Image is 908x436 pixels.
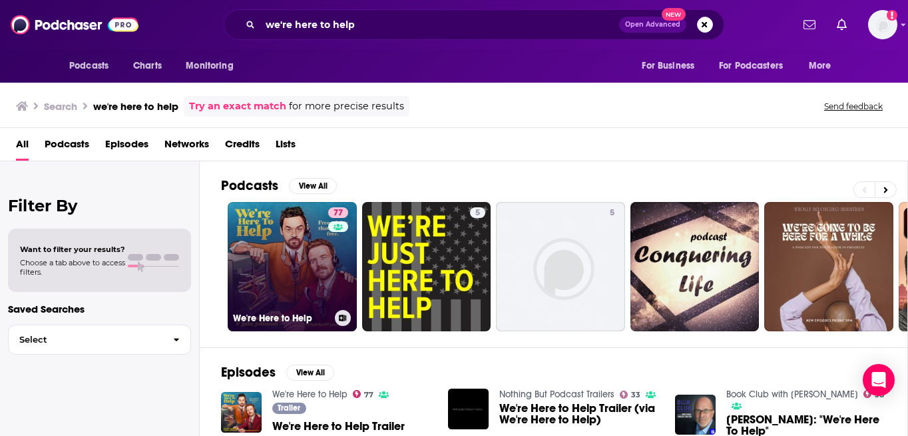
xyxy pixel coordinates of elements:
[875,392,884,398] span: 58
[662,8,686,21] span: New
[604,207,620,218] a: 5
[228,202,357,331] a: 77We're Here to Help
[272,421,405,432] a: We're Here to Help Trailer
[631,392,640,398] span: 33
[133,57,162,75] span: Charts
[868,10,897,39] img: User Profile
[221,177,337,194] a: PodcastsView All
[20,258,125,277] span: Choose a tab above to access filters.
[176,53,250,79] button: open menu
[620,391,641,399] a: 33
[448,389,489,429] img: We're Here to Help Trailer (via We're Here to Help)
[868,10,897,39] span: Logged in as rmiremadi
[334,207,343,220] span: 77
[189,99,286,114] a: Try an exact match
[863,364,895,396] div: Open Intercom Messenger
[164,133,209,161] a: Networks
[69,57,109,75] span: Podcasts
[362,202,491,331] a: 5
[221,392,262,433] img: We're Here to Help Trailer
[799,53,848,79] button: open menu
[820,101,887,112] button: Send feedback
[221,364,334,381] a: EpisodesView All
[887,10,897,21] svg: Add a profile image
[610,207,614,220] span: 5
[496,202,625,331] a: 5
[470,207,485,218] a: 5
[364,392,373,398] span: 77
[124,53,170,79] a: Charts
[221,364,276,381] h2: Episodes
[289,99,404,114] span: for more precise results
[619,17,686,33] button: Open AdvancedNew
[233,313,330,324] h3: We're Here to Help
[475,207,480,220] span: 5
[260,14,619,35] input: Search podcasts, credits, & more...
[105,133,148,161] a: Episodes
[328,207,348,218] a: 77
[719,57,783,75] span: For Podcasters
[278,404,300,412] span: Trailer
[20,245,125,254] span: Want to filter your results?
[642,57,694,75] span: For Business
[9,335,162,344] span: Select
[221,177,278,194] h2: Podcasts
[225,133,260,161] a: Credits
[276,133,296,161] a: Lists
[272,389,347,400] a: We're Here to Help
[868,10,897,39] button: Show profile menu
[499,403,659,425] a: We're Here to Help Trailer (via We're Here to Help)
[625,21,680,28] span: Open Advanced
[726,389,858,400] a: Book Club with Michael Smerconish
[286,365,334,381] button: View All
[353,390,374,398] a: 77
[11,12,138,37] img: Podchaser - Follow, Share and Rate Podcasts
[45,133,89,161] a: Podcasts
[8,196,191,215] h2: Filter By
[16,133,29,161] a: All
[289,178,337,194] button: View All
[8,325,191,355] button: Select
[8,303,191,315] p: Saved Searches
[675,395,716,435] img: Diane Dimond: "We're Here To Help"
[632,53,711,79] button: open menu
[710,53,802,79] button: open menu
[224,9,724,40] div: Search podcasts, credits, & more...
[831,13,852,36] a: Show notifications dropdown
[186,57,233,75] span: Monitoring
[809,57,831,75] span: More
[60,53,126,79] button: open menu
[44,100,77,113] h3: Search
[499,389,614,400] a: Nothing But Podcast Trailers
[798,13,821,36] a: Show notifications dropdown
[93,100,178,113] h3: we're here to help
